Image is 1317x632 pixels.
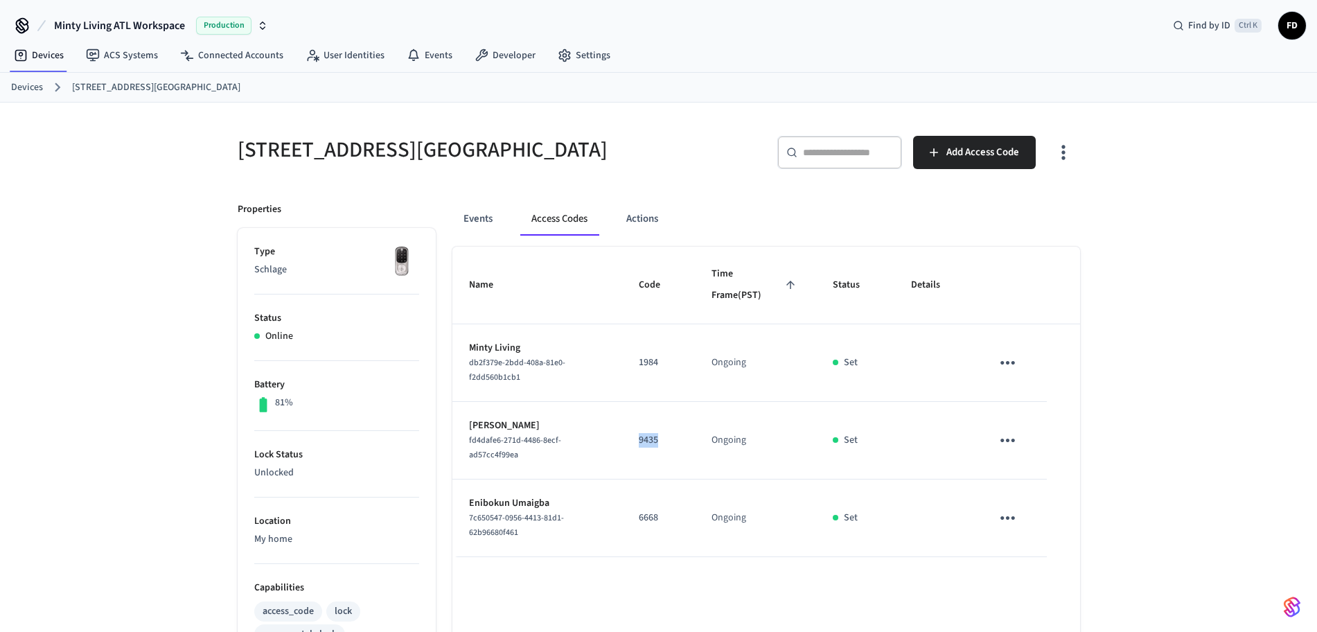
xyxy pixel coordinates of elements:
[1280,13,1305,38] span: FD
[294,43,396,68] a: User Identities
[547,43,621,68] a: Settings
[844,355,858,370] p: Set
[196,17,251,35] span: Production
[695,480,816,557] td: Ongoing
[695,324,816,402] td: Ongoing
[275,396,293,410] p: 81%
[75,43,169,68] a: ACS Systems
[452,202,504,236] button: Events
[254,466,419,480] p: Unlocked
[911,274,958,296] span: Details
[946,143,1019,161] span: Add Access Code
[639,355,678,370] p: 1984
[833,274,878,296] span: Status
[639,433,678,448] p: 9435
[254,514,419,529] p: Location
[1278,12,1306,39] button: FD
[469,357,565,383] span: db2f379e-2bdd-408a-81e0-f2dd560b1cb1
[54,17,185,34] span: Minty Living ATL Workspace
[11,80,43,95] a: Devices
[238,202,281,217] p: Properties
[254,532,419,547] p: My home
[254,245,419,259] p: Type
[265,329,293,344] p: Online
[452,247,1080,557] table: sticky table
[254,378,419,392] p: Battery
[452,202,1080,236] div: ant example
[844,511,858,525] p: Set
[1162,13,1273,38] div: Find by IDCtrl K
[469,434,561,461] span: fd4dafe6-271d-4486-8ecf-ad57cc4f99ea
[396,43,463,68] a: Events
[385,245,419,279] img: Yale Assure Touchscreen Wifi Smart Lock, Satin Nickel, Front
[469,496,606,511] p: Enibokun Umaigba
[711,263,799,307] span: Time Frame(PST)
[844,433,858,448] p: Set
[1188,19,1230,33] span: Find by ID
[254,311,419,326] p: Status
[520,202,599,236] button: Access Codes
[263,604,314,619] div: access_code
[3,43,75,68] a: Devices
[469,512,564,538] span: 7c650547-0956-4413-81d1-62b96680f461
[72,80,240,95] a: [STREET_ADDRESS][GEOGRAPHIC_DATA]
[1235,19,1262,33] span: Ctrl K
[639,274,678,296] span: Code
[335,604,352,619] div: lock
[615,202,669,236] button: Actions
[463,43,547,68] a: Developer
[469,419,606,433] p: [PERSON_NAME]
[469,341,606,355] p: Minty Living
[639,511,678,525] p: 6668
[1284,596,1300,618] img: SeamLogoGradient.69752ec5.svg
[169,43,294,68] a: Connected Accounts
[238,136,651,164] h5: [STREET_ADDRESS][GEOGRAPHIC_DATA]
[254,263,419,277] p: Schlage
[254,448,419,462] p: Lock Status
[469,274,511,296] span: Name
[913,136,1036,169] button: Add Access Code
[695,402,816,480] td: Ongoing
[254,581,419,595] p: Capabilities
